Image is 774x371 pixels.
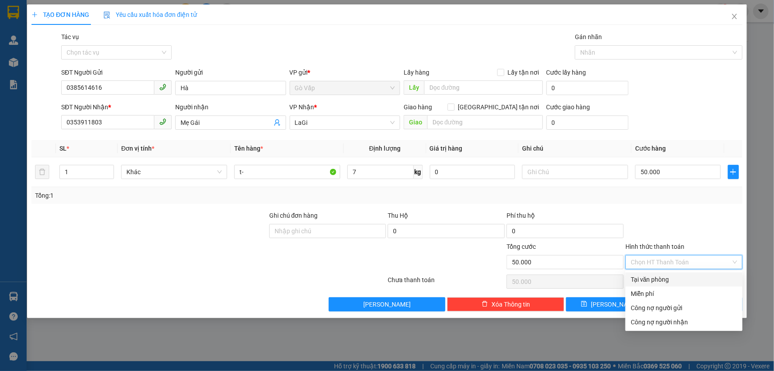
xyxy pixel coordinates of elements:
[4,4,80,17] strong: Nhà xe Mỹ Loan
[31,11,89,18] span: TẠO ĐƠN HÀNG
[522,165,628,179] input: Ghi Chú
[546,81,629,95] input: Cước lấy hàng
[103,12,110,19] img: icon
[4,56,59,66] strong: Phiếu gửi hàng
[295,81,395,95] span: Gò Vấp
[175,102,286,112] div: Người nhận
[31,12,38,18] span: plus
[455,102,543,112] span: [GEOGRAPHIC_DATA] tận nơi
[728,168,739,176] span: plus
[269,212,318,219] label: Ghi chú đơn hàng
[546,104,590,111] label: Cước giao hàng
[722,4,747,29] button: Close
[546,69,586,76] label: Cước lấy hàng
[4,22,79,39] span: 33 Bác Ái, P Phước Hội, TX Lagi
[507,211,624,224] div: Phí thu hộ
[290,68,400,77] div: VP gửi
[388,212,408,219] span: Thu Hộ
[482,301,488,308] span: delete
[159,84,166,91] span: phone
[631,289,737,299] div: Miễn phí
[447,297,564,311] button: deleteXóa Thông tin
[404,115,427,129] span: Giao
[159,118,166,125] span: phone
[103,11,197,18] span: Yêu cầu xuất hóa đơn điện tử
[591,299,638,309] span: [PERSON_NAME]
[728,165,739,179] button: plus
[631,317,737,327] div: Công nợ người nhận
[631,275,737,284] div: Tại văn phòng
[625,243,684,250] label: Hình thức thanh toán
[404,80,424,95] span: Lấy
[625,301,743,315] div: Cước gửi hàng sẽ được ghi vào công nợ của người gửi
[566,297,653,311] button: save[PERSON_NAME]
[234,145,263,152] span: Tên hàng
[430,145,463,152] span: Giá trị hàng
[175,68,286,77] div: Người gửi
[635,145,666,152] span: Cước hàng
[491,299,530,309] span: Xóa Thông tin
[93,56,120,66] span: Gò Vấp
[731,13,738,20] span: close
[269,224,386,238] input: Ghi chú đơn hàng
[424,80,543,95] input: Dọc đường
[274,119,281,126] span: user-add
[59,145,67,152] span: SL
[61,102,172,112] div: SĐT Người Nhận
[575,33,602,40] label: Gán nhãn
[581,301,587,308] span: save
[121,145,154,152] span: Đơn vị tính
[504,68,543,77] span: Lấy tận nơi
[4,40,43,49] span: 0968278298
[631,303,737,313] div: Công nợ người gửi
[61,33,79,40] label: Tác vụ
[61,68,172,77] div: SĐT Người Gửi
[507,243,536,250] span: Tổng cước
[519,140,632,157] th: Ghi chú
[387,275,506,291] div: Chưa thanh toán
[404,69,429,76] span: Lấy hàng
[35,165,49,179] button: delete
[295,116,395,129] span: LaGi
[625,315,743,329] div: Cước gửi hàng sẽ được ghi vào công nợ của người nhận
[290,104,314,111] span: VP Nhận
[369,145,401,152] span: Định lượng
[546,116,629,130] input: Cước giao hàng
[35,191,299,200] div: Tổng: 1
[363,299,411,309] span: [PERSON_NAME]
[414,165,423,179] span: kg
[329,297,446,311] button: [PERSON_NAME]
[430,165,515,179] input: 0
[404,104,432,111] span: Giao hàng
[234,165,340,179] input: VD: Bàn, Ghế
[126,165,222,179] span: Khác
[427,115,543,129] input: Dọc đường
[86,5,126,15] span: X194S3JG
